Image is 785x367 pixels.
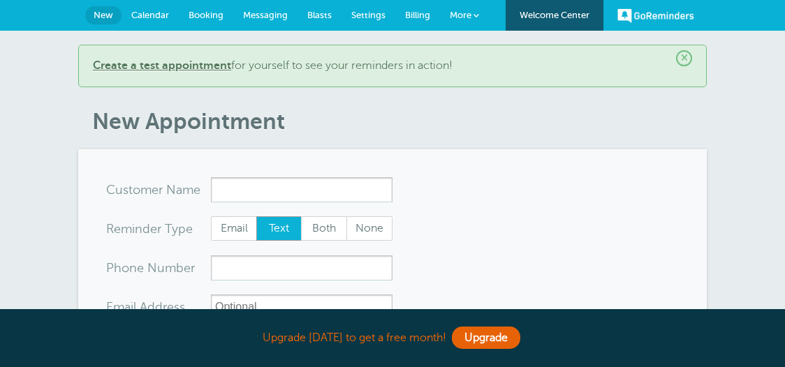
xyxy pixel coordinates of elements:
[131,301,163,313] span: il Add
[106,294,211,320] div: ress
[351,10,386,20] span: Settings
[106,262,129,274] span: Pho
[92,108,707,135] h1: New Appointment
[211,216,257,241] label: Email
[307,10,332,20] span: Blasts
[212,217,256,241] span: Email
[257,217,302,241] span: Text
[452,327,520,349] a: Upgrade
[106,177,211,202] div: ame
[85,6,122,24] a: New
[405,10,430,20] span: Billing
[129,183,176,196] span: tomer N
[301,216,347,241] label: Both
[243,10,288,20] span: Messaging
[78,323,707,353] div: Upgrade [DATE] to get a free month!
[676,50,692,66] span: ×
[93,59,692,73] p: for yourself to see your reminders in action!
[211,294,392,320] input: Optional
[106,301,131,313] span: Ema
[346,216,392,241] label: None
[347,217,392,241] span: None
[129,262,165,274] span: ne Nu
[106,255,211,280] div: mber
[189,10,223,20] span: Booking
[450,10,471,20] span: More
[93,59,231,72] a: Create a test appointment
[106,223,193,235] label: Reminder Type
[106,183,129,196] span: Cus
[256,216,302,241] label: Text
[302,217,346,241] span: Both
[94,10,113,20] span: New
[131,10,169,20] span: Calendar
